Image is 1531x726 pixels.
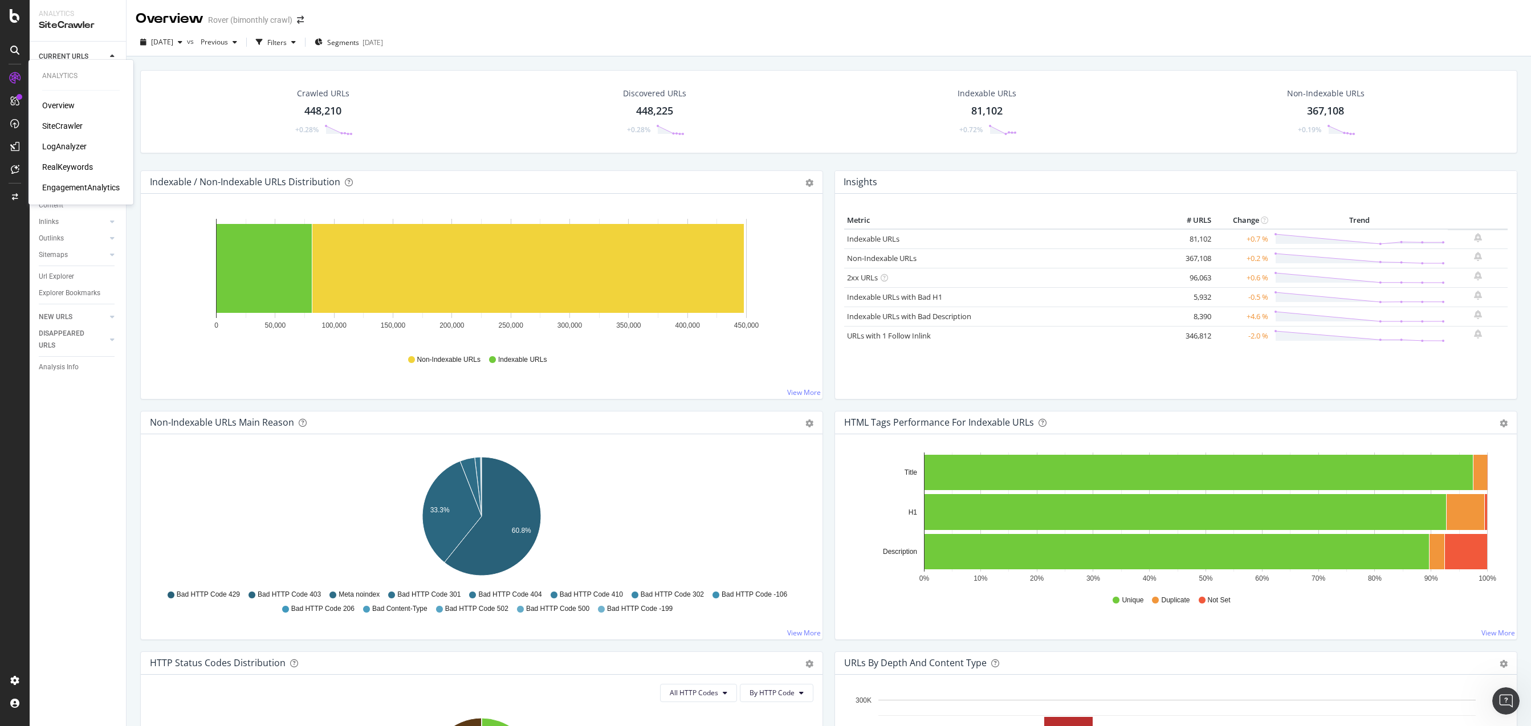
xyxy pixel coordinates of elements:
div: +0.19% [1298,125,1321,134]
text: 0% [919,574,930,582]
a: NEW URLS [39,311,107,323]
a: Analysis Info [39,361,118,373]
div: Analytics [42,71,120,81]
div: bell-plus [1474,291,1482,300]
text: 60.8% [512,527,531,535]
span: Bad HTTP Code 403 [258,590,321,599]
a: RealKeywords [42,161,93,173]
text: 300,000 [557,321,583,329]
span: Bad HTTP Code 500 [526,604,589,614]
div: gear [1500,660,1508,668]
td: 8,390 [1168,307,1214,326]
svg: A chart. [150,452,813,585]
a: EngagementAnalytics [42,182,120,193]
text: Description [883,548,917,556]
span: Bad HTTP Code -199 [607,604,673,614]
text: 300K [856,696,872,704]
span: Bad HTTP Code 429 [177,590,240,599]
text: 100% [1479,574,1496,582]
td: 5,932 [1168,287,1214,307]
div: +0.72% [959,125,983,134]
div: gear [805,660,813,668]
button: By HTTP Code [740,684,813,702]
a: Indexable URLs with Bad Description [847,311,971,321]
span: Bad HTTP Code 410 [560,590,623,599]
div: NEW URLS [39,311,72,323]
a: CURRENT URLS [39,51,107,63]
div: Explorer Bookmarks [39,287,100,299]
th: Metric [844,212,1168,229]
td: +0.6 % [1214,268,1271,287]
th: # URLS [1168,212,1214,229]
div: bell-plus [1474,271,1482,280]
div: CURRENT URLS [39,51,88,63]
span: Unique [1122,596,1143,605]
div: bell-plus [1474,310,1482,319]
div: Discovered URLs [623,88,686,99]
div: 448,210 [304,104,341,119]
text: 40% [1143,574,1157,582]
div: Sitemaps [39,249,68,261]
span: Bad Content-Type [372,604,427,614]
a: SiteCrawler [42,120,83,132]
div: [DATE] [363,38,383,47]
th: Change [1214,212,1271,229]
div: HTML Tags Performance for Indexable URLs [844,417,1034,428]
a: DISAPPEARED URLS [39,328,107,352]
a: Non-Indexable URLs [847,253,917,263]
div: Crawled URLs [297,88,349,99]
a: Outlinks [39,233,107,244]
div: Indexable / Non-Indexable URLs Distribution [150,176,340,187]
a: 2xx URLs [847,272,878,283]
div: 448,225 [636,104,673,119]
div: +0.28% [627,125,650,134]
td: 81,102 [1168,229,1214,249]
div: 367,108 [1307,104,1344,119]
text: 33.3% [430,506,450,514]
svg: A chart. [150,212,813,344]
h4: Insights [844,174,877,190]
div: Overview [136,9,203,28]
text: 60% [1255,574,1269,582]
text: 70% [1312,574,1325,582]
text: 50,000 [264,321,286,329]
div: bell-plus [1474,329,1482,338]
span: Bad HTTP Code 301 [397,590,461,599]
div: gear [805,419,813,427]
th: Trend [1271,212,1448,229]
td: 346,812 [1168,326,1214,345]
a: Url Explorer [39,271,118,283]
div: Filters [267,38,287,47]
div: bell-plus [1474,252,1482,261]
span: Indexable URLs [498,355,547,365]
td: -2.0 % [1214,326,1271,345]
div: Url Explorer [39,271,74,283]
a: LogAnalyzer [42,141,87,152]
a: View More [787,628,821,638]
text: 30% [1086,574,1100,582]
text: 200,000 [439,321,465,329]
a: Explorer Bookmarks [39,287,118,299]
div: URLs by Depth and Content Type [844,657,987,668]
button: Segments[DATE] [310,33,388,51]
span: Bad HTTP Code -106 [722,590,787,599]
span: 2025 Sep. 24th [151,37,173,47]
button: [DATE] [136,33,187,51]
a: Indexable URLs with Bad H1 [847,292,942,302]
td: +4.6 % [1214,307,1271,326]
text: 90% [1424,574,1438,582]
span: Meta noindex [339,590,380,599]
span: Bad HTTP Code 404 [478,590,541,599]
div: Non-Indexable URLs [1287,88,1365,99]
div: Analysis Info [39,361,79,373]
span: Previous [196,37,228,47]
a: Overview [42,100,75,111]
div: arrow-right-arrow-left [297,16,304,24]
text: 400,000 [675,321,700,329]
div: Non-Indexable URLs Main Reason [150,417,294,428]
svg: A chart. [844,452,1508,585]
